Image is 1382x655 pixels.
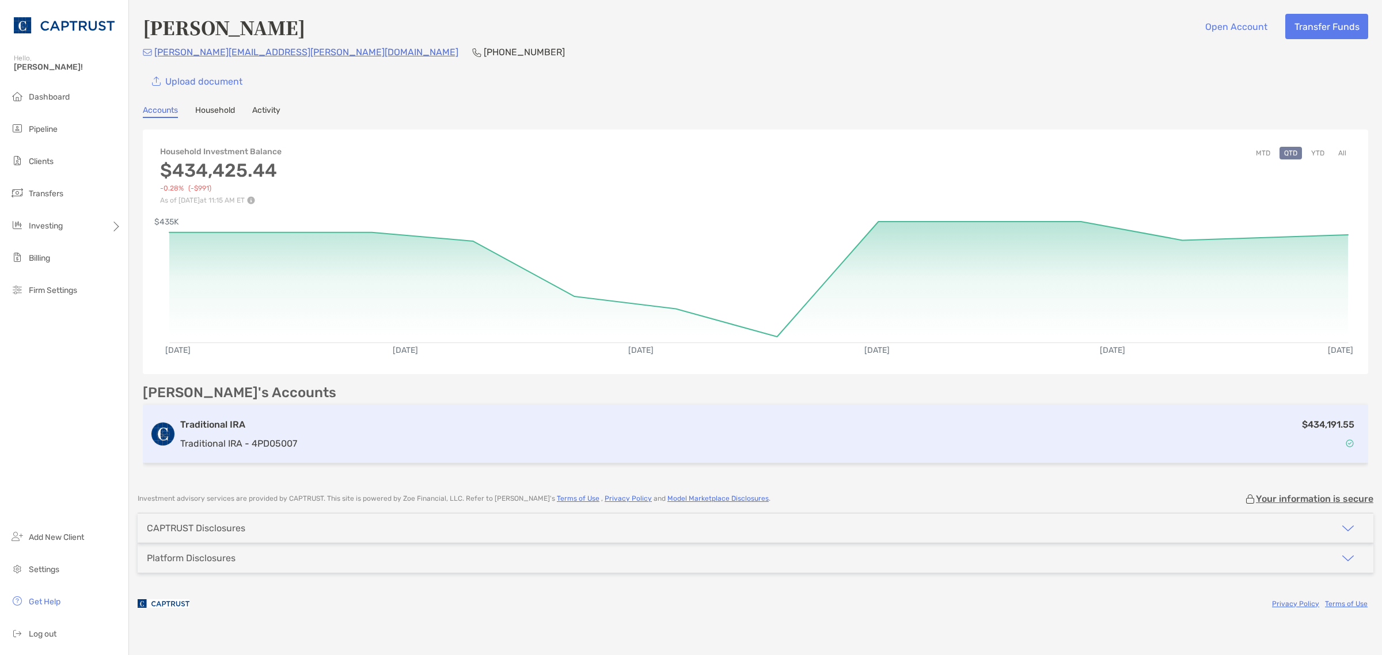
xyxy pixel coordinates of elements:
p: As of [DATE] at 11:15 AM ET [160,196,282,204]
img: button icon [152,77,161,86]
button: QTD [1280,147,1302,159]
h4: Household Investment Balance [160,147,282,157]
button: Transfer Funds [1285,14,1368,39]
p: [PERSON_NAME][EMAIL_ADDRESS][PERSON_NAME][DOMAIN_NAME] [154,45,458,59]
p: Your information is secure [1256,493,1373,504]
span: Settings [29,565,59,574]
text: [DATE] [165,345,191,355]
span: Firm Settings [29,285,77,295]
img: Phone Icon [472,48,481,57]
h3: Traditional IRA [180,418,297,432]
img: pipeline icon [10,121,24,135]
img: add_new_client icon [10,530,24,543]
p: Investment advisory services are provided by CAPTRUST . This site is powered by Zoe Financial, LL... [138,494,770,503]
text: $435K [154,217,179,227]
img: icon arrow [1341,521,1355,535]
div: CAPTRUST Disclosures [147,523,245,534]
h4: [PERSON_NAME] [143,14,305,40]
text: [DATE] [864,345,890,355]
span: Add New Client [29,532,84,542]
img: Account Status icon [1346,439,1354,447]
button: MTD [1251,147,1275,159]
h3: $434,425.44 [160,159,282,181]
text: [DATE] [628,345,654,355]
span: [PERSON_NAME]! [14,62,122,72]
p: $434,191.55 [1302,417,1354,432]
a: Household [195,105,235,118]
img: logout icon [10,626,24,640]
a: Terms of Use [557,494,599,502]
img: firm-settings icon [10,283,24,296]
span: Billing [29,253,50,263]
a: Accounts [143,105,178,118]
button: All [1334,147,1351,159]
span: Pipeline [29,124,58,134]
span: Log out [29,629,56,639]
a: Upload document [143,68,251,94]
img: investing icon [10,218,24,232]
img: company logo [138,591,189,616]
span: -0.28% [160,184,184,193]
span: Clients [29,157,54,166]
img: Email Icon [143,49,152,56]
img: logo account [151,422,174,445]
p: Traditional IRA - 4PD05007 [180,436,297,451]
text: [DATE] [1100,345,1125,355]
button: YTD [1307,147,1329,159]
p: [PHONE_NUMBER] [484,45,565,59]
img: Performance Info [247,196,255,204]
text: [DATE] [1328,345,1353,355]
a: Activity [252,105,280,118]
div: Platform Disclosures [147,553,236,563]
button: Open Account [1196,14,1276,39]
img: CAPTRUST Logo [14,5,115,46]
span: Investing [29,221,63,231]
span: Transfers [29,189,63,199]
img: settings icon [10,562,24,576]
text: [DATE] [393,345,418,355]
a: Model Marketplace Disclosures [667,494,769,502]
a: Privacy Policy [1272,600,1319,608]
span: Get Help [29,597,60,607]
span: Dashboard [29,92,70,102]
a: Privacy Policy [605,494,652,502]
span: ( -$991 ) [188,184,211,193]
img: clients icon [10,154,24,167]
p: [PERSON_NAME]'s Accounts [143,386,336,400]
img: icon arrow [1341,551,1355,565]
img: transfers icon [10,186,24,200]
img: get-help icon [10,594,24,608]
a: Terms of Use [1325,600,1368,608]
img: dashboard icon [10,89,24,103]
img: billing icon [10,250,24,264]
